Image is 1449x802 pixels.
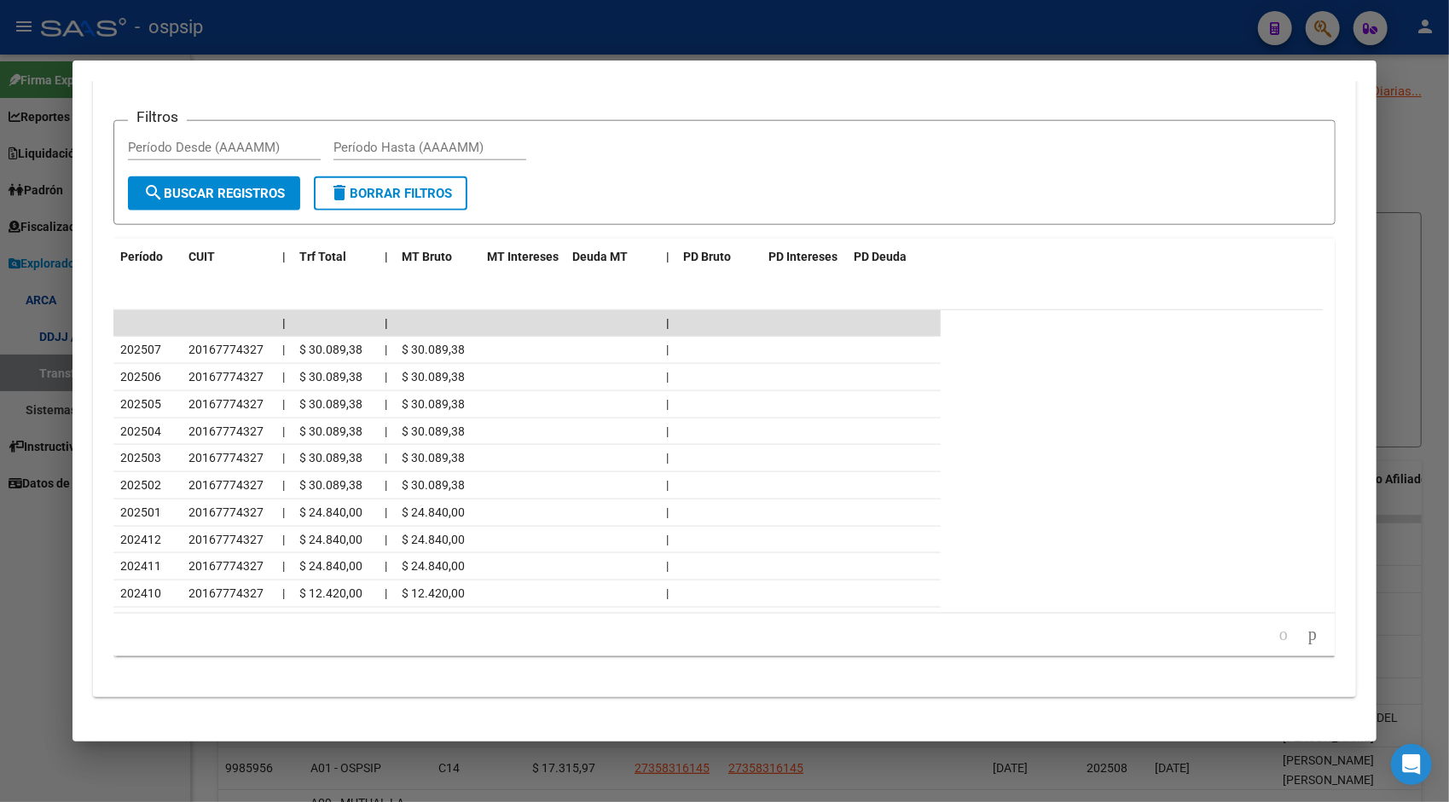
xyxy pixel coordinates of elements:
span: | [666,370,669,384]
datatable-header-cell: | [659,239,676,275]
span: | [282,586,285,600]
span: | [385,424,387,438]
span: | [666,478,669,492]
a: go to previous page [1272,626,1295,644]
span: 202506 [120,370,161,384]
span: PD Bruto [683,250,731,263]
datatable-header-cell: Deuda MT [565,239,659,275]
span: MT Intereses [487,250,559,263]
a: go to next page [1301,626,1324,644]
datatable-header-cell: MT Bruto [395,239,480,275]
datatable-header-cell: MT Intereses [480,239,565,275]
h3: Filtros [128,107,187,126]
span: | [666,316,669,330]
span: $ 30.089,38 [299,370,362,384]
span: 20167774327 [188,343,264,356]
span: $ 24.840,00 [299,505,362,519]
span: | [282,424,285,438]
datatable-header-cell: | [378,239,395,275]
span: $ 30.089,38 [402,343,465,356]
span: | [385,343,387,356]
span: 20167774327 [188,533,264,546]
datatable-header-cell: PD Intereses [762,239,847,275]
span: | [282,343,285,356]
span: | [282,559,285,573]
span: 202410 [120,586,161,600]
span: | [282,370,285,384]
span: | [282,316,286,330]
span: $ 30.089,38 [299,343,362,356]
span: 20167774327 [188,505,264,519]
span: $ 30.089,38 [402,478,465,492]
span: MT Bruto [402,250,452,263]
datatable-header-cell: | [275,239,293,275]
span: Período [120,250,163,263]
span: | [666,343,669,356]
span: | [666,586,669,600]
span: | [385,397,387,411]
datatable-header-cell: PD Bruto [676,239,762,275]
button: Buscar Registros [128,176,300,211]
mat-icon: search [143,182,164,203]
span: | [666,533,669,546]
span: 202502 [120,478,161,492]
span: Trf Total [299,250,346,263]
span: | [282,478,285,492]
span: $ 24.840,00 [299,533,362,546]
span: | [282,533,285,546]
span: | [282,451,285,464]
span: PD Deuda [854,250,907,263]
mat-icon: delete [329,182,350,203]
span: | [385,533,387,546]
span: | [282,505,285,519]
span: Borrar Filtros [329,186,452,201]
span: 20167774327 [188,451,264,464]
span: 20167774327 [188,397,264,411]
span: PD Intereses [768,250,838,263]
span: Buscar Registros [143,186,285,201]
span: $ 12.420,00 [299,586,362,600]
span: 202504 [120,424,161,438]
span: | [385,451,387,464]
datatable-header-cell: Trf Total [293,239,378,275]
span: | [385,370,387,384]
span: Deuda MT [572,250,628,263]
span: | [666,505,669,519]
span: 202505 [120,397,161,411]
span: | [666,451,669,464]
span: $ 30.089,38 [299,424,362,438]
datatable-header-cell: PD Deuda [847,239,941,275]
span: 202507 [120,343,161,356]
span: $ 24.840,00 [402,533,465,546]
span: CUIT [188,250,215,263]
span: 20167774327 [188,478,264,492]
span: | [282,397,285,411]
span: 20167774327 [188,370,264,384]
span: $ 30.089,38 [299,451,362,464]
span: 202501 [120,505,161,519]
span: | [385,505,387,519]
span: $ 30.089,38 [402,451,465,464]
span: | [385,478,387,492]
span: | [666,424,669,438]
span: 202411 [120,559,161,573]
span: | [385,316,388,330]
span: | [385,586,387,600]
span: $ 24.840,00 [402,559,465,573]
span: | [666,250,669,263]
span: 20167774327 [188,424,264,438]
span: $ 30.089,38 [402,424,465,438]
span: $ 30.089,38 [299,478,362,492]
span: $ 30.089,38 [402,370,465,384]
span: | [666,559,669,573]
span: 20167774327 [188,586,264,600]
span: 202503 [120,451,161,464]
span: | [282,250,286,263]
span: $ 24.840,00 [402,505,465,519]
span: $ 30.089,38 [402,397,465,411]
span: | [385,250,388,263]
span: | [666,397,669,411]
span: $ 30.089,38 [299,397,362,411]
span: 202412 [120,533,161,546]
span: | [385,559,387,573]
